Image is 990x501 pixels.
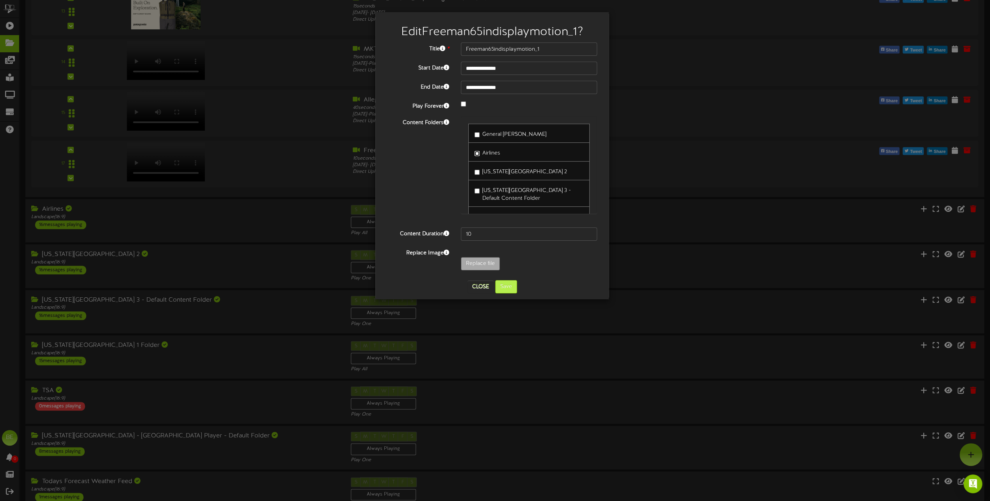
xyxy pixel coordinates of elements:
input: 15 [461,227,597,241]
label: Play Forever [381,100,455,110]
span: [US_STATE][GEOGRAPHIC_DATA] 3 - Default Content Folder [482,188,571,201]
span: [US_STATE][GEOGRAPHIC_DATA] 2 [482,169,567,175]
input: [US_STATE][GEOGRAPHIC_DATA] 3 - Default Content Folder [475,188,480,194]
label: End Date [381,81,455,91]
label: Replace Image [381,247,455,257]
span: General [PERSON_NAME] [482,131,546,137]
h2: Edit Freeman65indisplaymotion_1 ? [387,26,597,39]
div: Open Intercom Messenger [963,474,982,493]
label: Title [381,43,455,53]
button: Save [495,280,517,293]
input: [US_STATE][GEOGRAPHIC_DATA] 2 [475,170,480,175]
label: Content Folders [381,116,455,127]
label: Start Date [381,62,455,72]
span: Airlines [482,150,500,156]
input: General [PERSON_NAME] [475,132,480,137]
input: Title [461,43,597,56]
input: Airlines [475,151,480,156]
label: Content Duration [381,227,455,238]
button: Close [467,281,494,293]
